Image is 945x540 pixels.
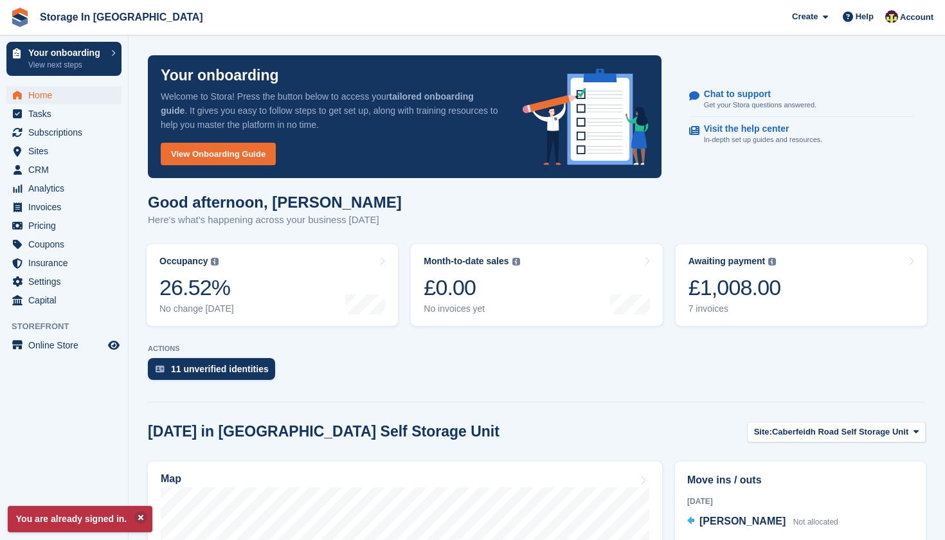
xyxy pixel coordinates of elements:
[689,117,914,152] a: Visit the help center In-depth set up guides and resources.
[171,364,269,374] div: 11 unverified identities
[793,517,838,526] span: Not allocated
[676,244,927,326] a: Awaiting payment £1,008.00 7 invoices
[512,258,520,265] img: icon-info-grey-7440780725fd019a000dd9b08b2336e03edf1995a4989e88bcd33f0948082b44.svg
[6,273,122,291] a: menu
[689,82,914,118] a: Chat to support Get your Stora questions answered.
[148,423,500,440] h2: [DATE] in [GEOGRAPHIC_DATA] Self Storage Unit
[704,134,823,145] p: In-depth set up guides and resources.
[768,258,776,265] img: icon-info-grey-7440780725fd019a000dd9b08b2336e03edf1995a4989e88bcd33f0948082b44.svg
[148,213,402,228] p: Here's what's happening across your business [DATE]
[161,143,276,165] a: View Onboarding Guide
[28,291,105,309] span: Capital
[6,86,122,104] a: menu
[28,142,105,160] span: Sites
[211,258,219,265] img: icon-info-grey-7440780725fd019a000dd9b08b2336e03edf1995a4989e88bcd33f0948082b44.svg
[754,426,772,438] span: Site:
[28,273,105,291] span: Settings
[28,198,105,216] span: Invoices
[28,86,105,104] span: Home
[159,303,234,314] div: No change [DATE]
[28,217,105,235] span: Pricing
[10,8,30,27] img: stora-icon-8386f47178a22dfd0bd8f6a31ec36ba5ce8667c1dd55bd0f319d3a0aa187defe.svg
[148,345,926,353] p: ACTIONS
[704,100,816,111] p: Get your Stora questions answered.
[28,336,105,354] span: Online Store
[28,105,105,123] span: Tasks
[6,291,122,309] a: menu
[6,235,122,253] a: menu
[28,48,105,57] p: Your onboarding
[704,123,813,134] p: Visit the help center
[772,426,908,438] span: Caberfeidh Road Self Storage Unit
[28,161,105,179] span: CRM
[900,11,933,24] span: Account
[856,10,874,23] span: Help
[28,59,105,71] p: View next steps
[28,123,105,141] span: Subscriptions
[156,365,165,373] img: verify_identity-adf6edd0f0f0b5bbfe63781bf79b02c33cf7c696d77639b501bdc392416b5a36.svg
[424,303,519,314] div: No invoices yet
[411,244,662,326] a: Month-to-date sales £0.00 No invoices yet
[148,358,282,386] a: 11 unverified identities
[687,514,838,530] a: [PERSON_NAME] Not allocated
[6,42,122,76] a: Your onboarding View next steps
[687,473,914,488] h2: Move ins / outs
[424,256,509,267] div: Month-to-date sales
[161,473,181,485] h2: Map
[6,198,122,216] a: menu
[6,179,122,197] a: menu
[106,337,122,353] a: Preview store
[28,254,105,272] span: Insurance
[687,496,914,507] div: [DATE]
[8,506,152,532] p: You are already signed in.
[6,123,122,141] a: menu
[161,68,279,83] p: Your onboarding
[704,89,806,100] p: Chat to support
[28,235,105,253] span: Coupons
[6,254,122,272] a: menu
[699,516,786,526] span: [PERSON_NAME]
[424,274,519,301] div: £0.00
[6,336,122,354] a: menu
[688,256,766,267] div: Awaiting payment
[523,69,649,165] img: onboarding-info-6c161a55d2c0e0a8cae90662b2fe09162a5109e8cc188191df67fb4f79e88e88.svg
[161,89,502,132] p: Welcome to Stora! Press the button below to access your . It gives you easy to follow steps to ge...
[147,244,398,326] a: Occupancy 26.52% No change [DATE]
[688,274,781,301] div: £1,008.00
[159,274,234,301] div: 26.52%
[792,10,818,23] span: Create
[148,194,402,211] h1: Good afternoon, [PERSON_NAME]
[6,161,122,179] a: menu
[6,105,122,123] a: menu
[28,179,105,197] span: Analytics
[747,422,926,443] button: Site: Caberfeidh Road Self Storage Unit
[6,142,122,160] a: menu
[688,303,781,314] div: 7 invoices
[885,10,898,23] img: Colin Wood
[12,320,128,333] span: Storefront
[159,256,208,267] div: Occupancy
[6,217,122,235] a: menu
[35,6,208,28] a: Storage In [GEOGRAPHIC_DATA]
